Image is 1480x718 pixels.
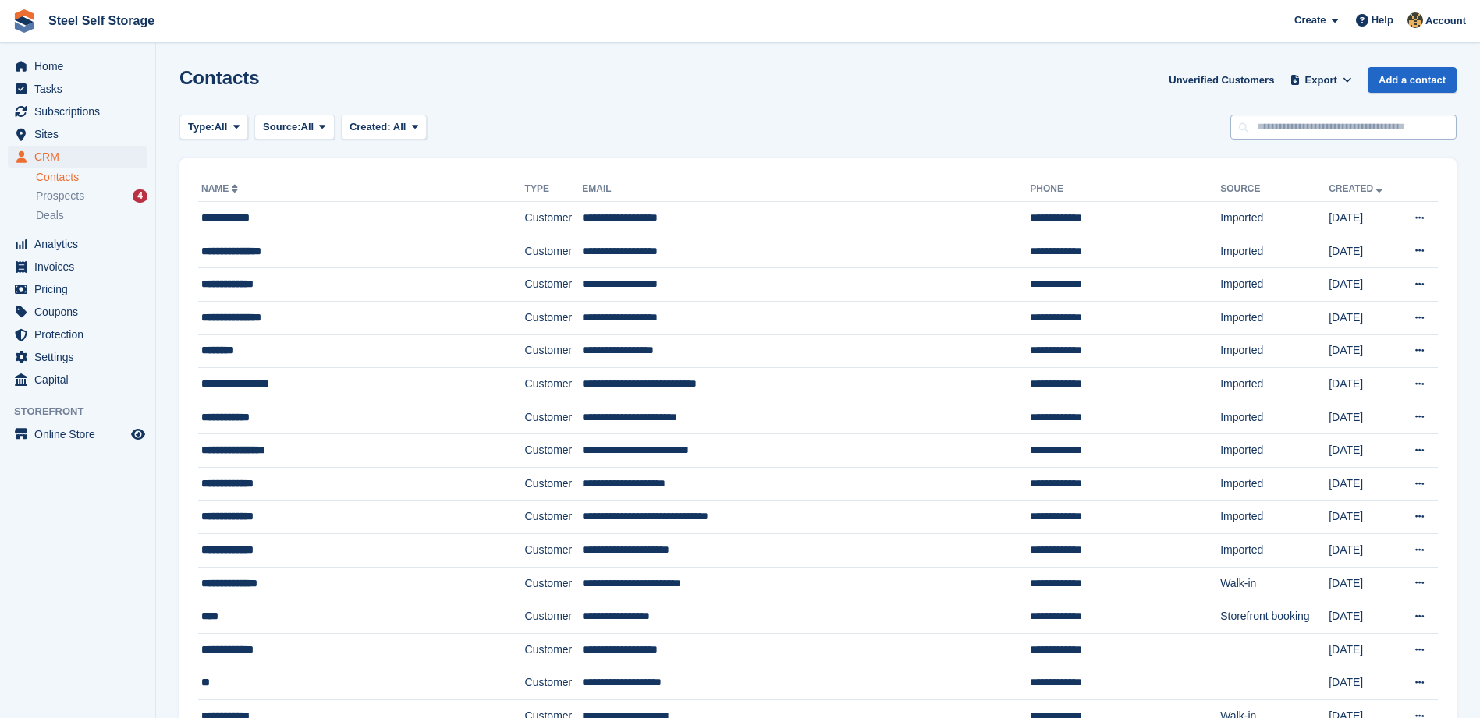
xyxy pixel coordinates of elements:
td: Imported [1220,235,1329,268]
span: Type: [188,119,215,135]
a: menu [8,146,147,168]
a: Preview store [129,425,147,444]
td: Customer [525,202,583,235]
a: menu [8,55,147,77]
span: Tasks [34,78,128,100]
span: Subscriptions [34,101,128,122]
button: Created: All [341,115,427,140]
img: stora-icon-8386f47178a22dfd0bd8f6a31ec36ba5ce8667c1dd55bd0f319d3a0aa187defe.svg [12,9,36,33]
a: menu [8,123,147,145]
td: [DATE] [1329,667,1398,700]
td: Imported [1220,500,1329,534]
a: menu [8,301,147,323]
span: Home [34,55,128,77]
td: Customer [525,633,583,667]
td: Walk-in [1220,567,1329,600]
span: All [301,119,314,135]
span: Online Store [34,423,128,445]
td: [DATE] [1329,500,1398,534]
span: Storefront [14,404,155,419]
td: [DATE] [1329,334,1398,368]
td: Customer [525,600,583,634]
td: Customer [525,667,583,700]
td: Customer [525,268,583,302]
a: Deals [36,207,147,224]
span: Create [1294,12,1326,28]
span: Deals [36,208,64,223]
td: [DATE] [1329,467,1398,500]
td: Imported [1220,401,1329,434]
span: Invoices [34,256,128,278]
span: Sites [34,123,128,145]
td: Imported [1220,534,1329,568]
td: Imported [1220,368,1329,401]
a: menu [8,278,147,300]
td: [DATE] [1329,202,1398,235]
a: menu [8,101,147,122]
a: Contacts [36,170,147,185]
span: Pricing [34,278,128,300]
td: [DATE] [1329,301,1398,334]
a: Steel Self Storage [42,8,161,34]
td: [DATE] [1329,368,1398,401]
a: Prospects 4 [36,188,147,204]
td: Customer [525,467,583,500]
button: Source: All [254,115,335,140]
h1: Contacts [179,67,260,88]
span: Account [1425,13,1466,29]
td: Imported [1220,434,1329,468]
span: Source: [263,119,300,135]
span: Help [1372,12,1393,28]
a: menu [8,423,147,445]
a: Name [201,183,241,194]
td: Storefront booking [1220,600,1329,634]
td: Customer [525,235,583,268]
td: Customer [525,567,583,600]
span: All [215,119,228,135]
a: menu [8,369,147,391]
td: Customer [525,301,583,334]
a: Add a contact [1368,67,1457,93]
td: Imported [1220,467,1329,500]
td: [DATE] [1329,268,1398,302]
a: menu [8,346,147,368]
a: Created [1329,183,1386,194]
img: James Steel [1407,12,1423,28]
td: Imported [1220,301,1329,334]
th: Phone [1030,177,1220,202]
td: Customer [525,534,583,568]
a: menu [8,256,147,278]
td: [DATE] [1329,235,1398,268]
button: Export [1287,67,1355,93]
td: Imported [1220,334,1329,368]
span: Settings [34,346,128,368]
td: Customer [525,401,583,434]
span: Export [1305,73,1337,88]
td: [DATE] [1329,600,1398,634]
td: Customer [525,500,583,534]
button: Type: All [179,115,248,140]
td: Imported [1220,202,1329,235]
span: Created: [350,121,391,133]
td: [DATE] [1329,567,1398,600]
th: Source [1220,177,1329,202]
span: Analytics [34,233,128,255]
span: Capital [34,369,128,391]
div: 4 [133,189,147,203]
span: Coupons [34,301,128,323]
a: menu [8,78,147,100]
td: [DATE] [1329,434,1398,468]
a: Unverified Customers [1162,67,1280,93]
th: Type [525,177,583,202]
td: Customer [525,434,583,468]
span: Prospects [36,189,84,203]
td: [DATE] [1329,633,1398,667]
td: Customer [525,368,583,401]
td: [DATE] [1329,534,1398,568]
span: CRM [34,146,128,168]
td: Customer [525,334,583,368]
a: menu [8,233,147,255]
td: Imported [1220,268,1329,302]
th: Email [582,177,1030,202]
span: Protection [34,324,128,345]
